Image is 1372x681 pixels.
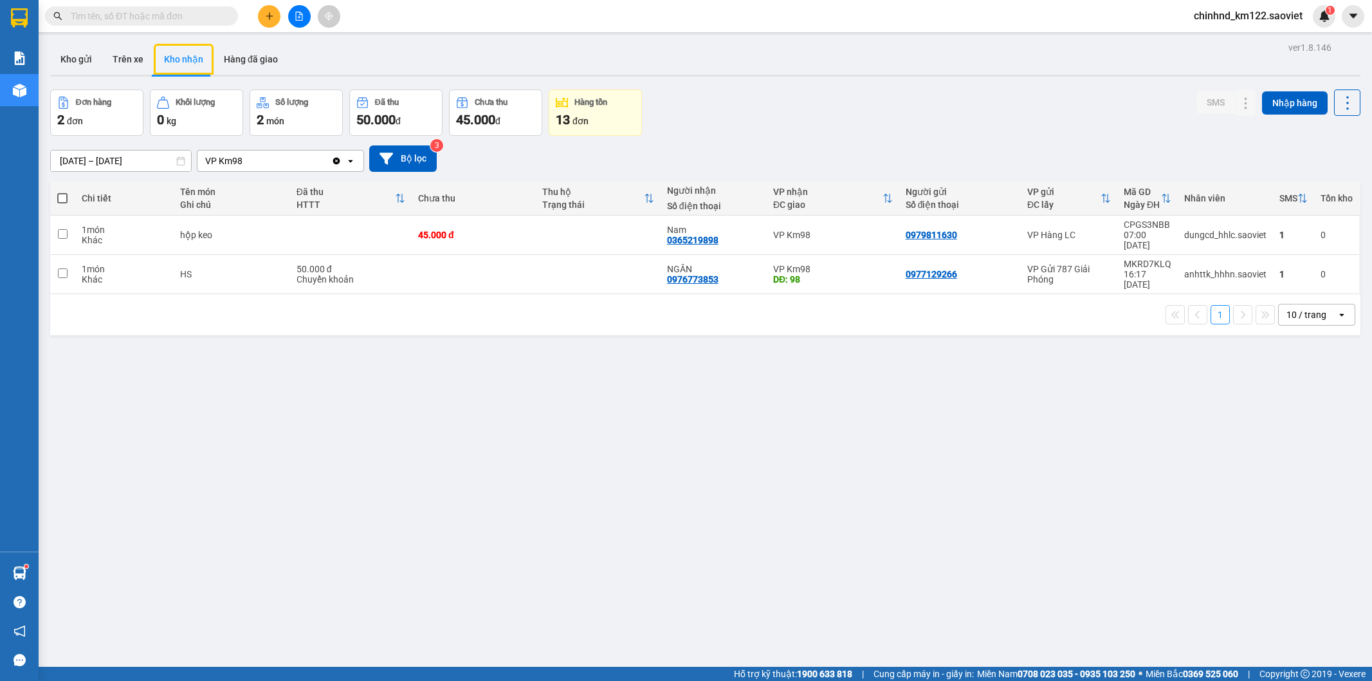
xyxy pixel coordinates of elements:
span: ⚪️ [1139,671,1142,676]
img: warehouse-icon [13,84,26,97]
span: Miền Nam [977,667,1135,681]
div: MKRD7KLQ [1124,259,1171,269]
div: DĐ: 98 [773,274,893,285]
div: Tên món [180,187,284,197]
span: message [14,654,26,666]
div: hộp keo [180,230,284,240]
div: VP Hàng LC [1027,230,1111,240]
span: | [862,667,864,681]
span: plus [265,12,274,21]
th: Toggle SortBy [1117,182,1178,216]
span: 2 [57,112,64,127]
th: Toggle SortBy [536,182,660,216]
div: Đơn hàng [76,98,111,107]
button: plus [258,5,280,28]
div: VP Km98 [773,264,893,274]
div: VP Km98 [773,230,893,240]
img: icon-new-feature [1319,10,1330,22]
button: Đã thu50.000đ [349,89,443,136]
th: Toggle SortBy [767,182,899,216]
span: đ [495,116,500,126]
button: Kho gửi [50,44,102,75]
div: 50.000 đ [297,264,405,274]
div: CPGS3NBB [1124,219,1171,230]
button: Kho nhận [154,44,214,75]
div: Chưa thu [475,98,508,107]
button: Trên xe [102,44,154,75]
span: đ [396,116,401,126]
div: Khối lượng [176,98,215,107]
span: Cung cấp máy in - giấy in: [874,667,974,681]
div: Đã thu [297,187,395,197]
div: Chuyển khoản [297,274,405,285]
span: 50.000 [356,112,396,127]
div: Ngày ĐH [1124,200,1161,210]
div: NGÂN [667,264,760,274]
button: aim [318,5,340,28]
div: ĐC lấy [1027,200,1101,210]
strong: 0708 023 035 - 0935 103 250 [1018,669,1135,679]
div: ĐC giao [773,200,883,210]
div: ver 1.8.146 [1288,41,1331,55]
div: Đã thu [375,98,399,107]
button: 1 [1211,305,1230,324]
button: Nhập hàng [1262,91,1328,115]
span: copyright [1301,669,1310,678]
strong: 0369 525 060 [1183,669,1238,679]
span: Hỗ trợ kỹ thuật: [734,667,852,681]
span: notification [14,625,26,637]
div: Ghi chú [180,200,284,210]
button: Đơn hàng2đơn [50,89,143,136]
strong: 1900 633 818 [797,669,852,679]
div: Tồn kho [1321,193,1353,203]
button: Hàng đã giao [214,44,288,75]
span: question-circle [14,596,26,608]
div: Khác [82,274,167,285]
input: Selected VP Km98. [244,154,245,167]
input: Tìm tên, số ĐT hoặc mã đơn [71,9,223,23]
span: caret-down [1348,10,1359,22]
div: Nhân viên [1184,193,1267,203]
div: 10 / trang [1286,308,1326,321]
span: món [266,116,284,126]
div: 0 [1321,230,1353,240]
img: logo-vxr [11,8,28,28]
div: 0979811630 [906,230,957,240]
button: Chưa thu45.000đ [449,89,542,136]
div: Mã GD [1124,187,1161,197]
div: 16:17 [DATE] [1124,269,1171,290]
div: HTTT [297,200,395,210]
div: VP nhận [773,187,883,197]
div: Số điện thoại [667,201,760,211]
th: Toggle SortBy [290,182,412,216]
input: Select a date range. [51,151,191,171]
span: 1 [1328,6,1332,15]
div: Số lượng [275,98,308,107]
button: caret-down [1342,5,1364,28]
div: 07:00 [DATE] [1124,230,1171,250]
div: SMS [1279,193,1297,203]
div: Nam [667,225,760,235]
div: 1 [1279,230,1308,240]
span: đơn [572,116,589,126]
img: solution-icon [13,51,26,65]
svg: open [1337,310,1347,320]
div: Người nhận [667,185,760,196]
div: 0365219898 [667,235,718,245]
div: anhttk_hhhn.saoviet [1184,269,1267,279]
svg: Clear value [331,156,342,166]
sup: 1 [24,564,28,568]
div: dungcd_hhlc.saoviet [1184,230,1267,240]
img: warehouse-icon [13,566,26,580]
div: VP gửi [1027,187,1101,197]
span: search [53,12,62,21]
div: 0 [1321,269,1353,279]
div: 1 [1279,269,1308,279]
span: kg [167,116,176,126]
div: Thu hộ [542,187,643,197]
div: Chưa thu [418,193,529,203]
th: Toggle SortBy [1273,182,1314,216]
span: Miền Bắc [1146,667,1238,681]
div: 45.000 đ [418,230,529,240]
div: 1 món [82,264,167,274]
